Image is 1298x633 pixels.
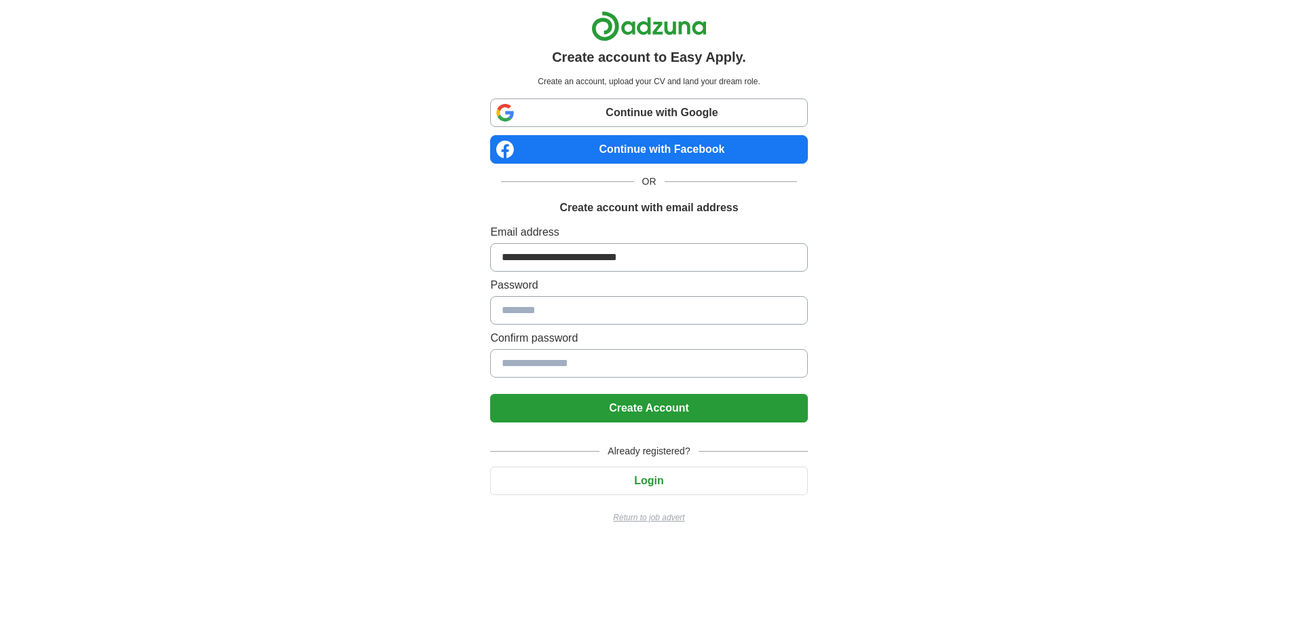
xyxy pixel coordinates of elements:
[552,47,746,67] h1: Create account to Easy Apply.
[490,475,807,486] a: Login
[490,135,807,164] a: Continue with Facebook
[490,467,807,495] button: Login
[599,444,698,458] span: Already registered?
[490,511,807,524] a: Return to job advert
[490,277,807,293] label: Password
[490,98,807,127] a: Continue with Google
[490,394,807,422] button: Create Account
[591,11,707,41] img: Adzuna logo
[493,75,804,88] p: Create an account, upload your CV and land your dream role.
[559,200,738,216] h1: Create account with email address
[490,330,807,346] label: Confirm password
[490,224,807,240] label: Email address
[634,175,665,189] span: OR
